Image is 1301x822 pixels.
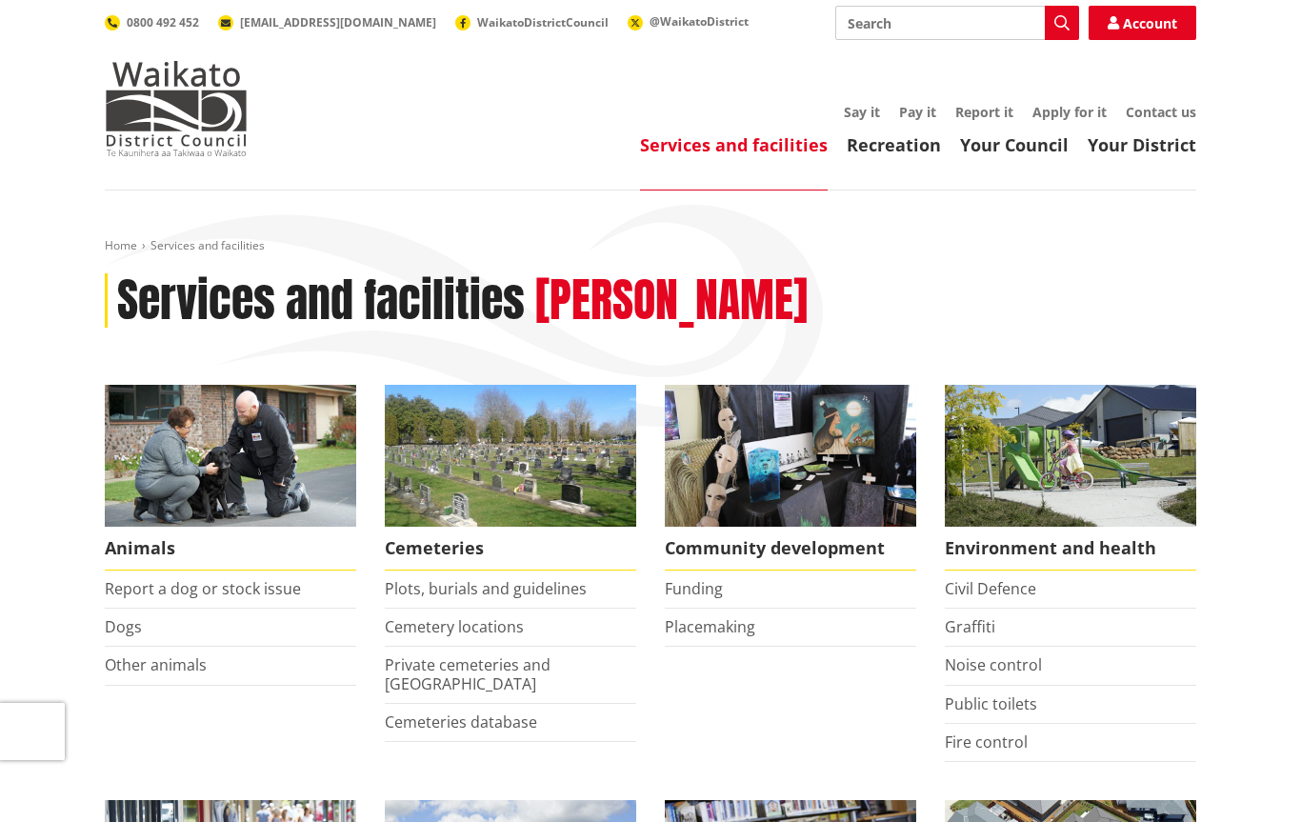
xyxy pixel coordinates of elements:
a: Services and facilities [640,133,828,156]
a: Placemaking [665,616,755,637]
a: Apply for it [1032,103,1107,121]
a: 0800 492 452 [105,14,199,30]
a: Civil Defence [945,578,1036,599]
h1: Services and facilities [117,273,525,329]
span: @WaikatoDistrict [650,13,749,30]
a: Huntly Cemetery Cemeteries [385,385,636,571]
span: Community development [665,527,916,571]
a: Waikato District Council Animal Control team Animals [105,385,356,571]
span: Environment and health [945,527,1196,571]
a: Other animals [105,654,207,675]
a: Recreation [847,133,941,156]
a: Report it [955,103,1013,121]
a: Graffiti [945,616,995,637]
a: New housing in Pokeno Environment and health [945,385,1196,571]
img: Animal Control [105,385,356,527]
a: Cemetery locations [385,616,524,637]
a: Home [105,237,137,253]
a: Fire control [945,732,1028,752]
img: Huntly Cemetery [385,385,636,527]
img: Matariki Travelling Suitcase Art Exhibition [665,385,916,527]
a: Report a dog or stock issue [105,578,301,599]
a: Pay it [899,103,936,121]
nav: breadcrumb [105,238,1196,254]
a: Funding [665,578,723,599]
span: [EMAIL_ADDRESS][DOMAIN_NAME] [240,14,436,30]
img: Waikato District Council - Te Kaunihera aa Takiwaa o Waikato [105,61,248,156]
span: 0800 492 452 [127,14,199,30]
input: Search input [835,6,1079,40]
a: @WaikatoDistrict [628,13,749,30]
a: Matariki Travelling Suitcase Art Exhibition Community development [665,385,916,571]
a: Contact us [1126,103,1196,121]
a: Plots, burials and guidelines [385,578,587,599]
h2: [PERSON_NAME] [535,273,808,329]
a: Your District [1088,133,1196,156]
a: Dogs [105,616,142,637]
a: Noise control [945,654,1042,675]
a: Cemeteries database [385,712,537,732]
span: Cemeteries [385,527,636,571]
a: Say it [844,103,880,121]
a: Public toilets [945,693,1037,714]
a: Private cemeteries and [GEOGRAPHIC_DATA] [385,654,550,693]
a: Account [1089,6,1196,40]
span: Services and facilities [150,237,265,253]
a: Your Council [960,133,1069,156]
span: WaikatoDistrictCouncil [477,14,609,30]
a: [EMAIL_ADDRESS][DOMAIN_NAME] [218,14,436,30]
a: WaikatoDistrictCouncil [455,14,609,30]
img: New housing in Pokeno [945,385,1196,527]
span: Animals [105,527,356,571]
